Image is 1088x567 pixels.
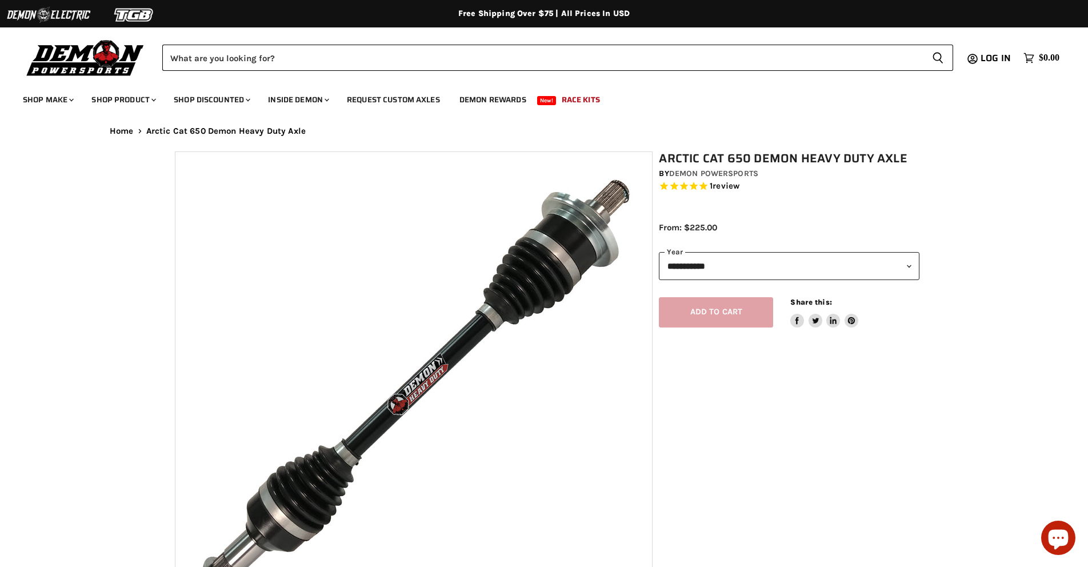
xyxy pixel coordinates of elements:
[981,51,1011,65] span: Log in
[713,181,739,191] span: review
[165,88,257,111] a: Shop Discounted
[338,88,449,111] a: Request Custom Axles
[83,88,163,111] a: Shop Product
[87,126,1001,136] nav: Breadcrumbs
[451,88,535,111] a: Demon Rewards
[553,88,609,111] a: Race Kits
[669,169,758,178] a: Demon Powersports
[162,45,923,71] input: Search
[975,53,1018,63] a: Log in
[537,96,557,105] span: New!
[1039,53,1059,63] span: $0.00
[790,297,858,328] aside: Share this:
[110,126,134,136] a: Home
[710,181,739,191] span: 1 reviews
[91,4,177,26] img: TGB Logo 2
[1018,50,1065,66] a: $0.00
[659,252,919,280] select: year
[146,126,306,136] span: Arctic Cat 650 Demon Heavy Duty Axle
[6,4,91,26] img: Demon Electric Logo 2
[659,181,919,193] span: Rated 5.0 out of 5 stars 1 reviews
[659,151,919,166] h1: Arctic Cat 650 Demon Heavy Duty Axle
[659,167,919,180] div: by
[923,45,953,71] button: Search
[87,9,1001,19] div: Free Shipping Over $75 | All Prices In USD
[259,88,336,111] a: Inside Demon
[14,88,81,111] a: Shop Make
[659,222,717,233] span: From: $225.00
[14,83,1057,111] ul: Main menu
[162,45,953,71] form: Product
[1038,521,1079,558] inbox-online-store-chat: Shopify online store chat
[23,37,148,78] img: Demon Powersports
[790,298,831,306] span: Share this:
